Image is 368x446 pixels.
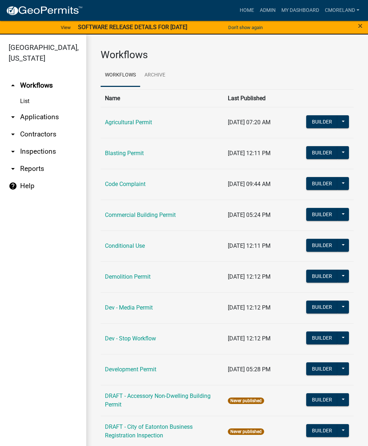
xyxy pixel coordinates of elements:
[105,335,156,342] a: Dev - Stop Workflow
[105,119,152,126] a: Agricultural Permit
[306,393,338,406] button: Builder
[105,304,153,311] a: Dev - Media Permit
[105,366,156,373] a: Development Permit
[228,181,271,187] span: [DATE] 09:44 AM
[101,49,354,61] h3: Workflows
[358,21,363,31] span: ×
[306,146,338,159] button: Builder
[228,242,271,249] span: [DATE] 12:11 PM
[9,147,17,156] i: arrow_drop_down
[306,424,338,437] button: Builder
[224,89,302,107] th: Last Published
[101,89,224,107] th: Name
[306,270,338,283] button: Builder
[306,331,338,344] button: Builder
[322,4,362,17] a: cmoreland
[228,273,271,280] span: [DATE] 12:12 PM
[9,81,17,90] i: arrow_drop_up
[9,113,17,121] i: arrow_drop_down
[279,4,322,17] a: My Dashboard
[228,150,271,157] span: [DATE] 12:11 PM
[9,164,17,173] i: arrow_drop_down
[105,212,176,218] a: Commercial Building Permit
[306,301,338,313] button: Builder
[105,392,211,408] a: DRAFT - Accessory Non-Dwelling Building Permit
[228,212,271,218] span: [DATE] 05:24 PM
[228,398,264,404] span: Never published
[58,22,74,33] a: View
[237,4,257,17] a: Home
[306,177,338,190] button: Builder
[105,273,151,280] a: Demolition Permit
[306,208,338,221] button: Builder
[306,239,338,252] button: Builder
[105,181,146,187] a: Code Complaint
[228,304,271,311] span: [DATE] 12:12 PM
[228,428,264,435] span: Never published
[105,242,145,249] a: Conditional Use
[105,150,144,157] a: Blasting Permit
[306,115,338,128] button: Builder
[140,64,170,87] a: Archive
[101,64,140,87] a: Workflows
[228,119,271,126] span: [DATE] 07:20 AM
[225,22,266,33] button: Don't show again
[9,130,17,139] i: arrow_drop_down
[358,22,363,30] button: Close
[228,335,271,342] span: [DATE] 12:12 PM
[306,362,338,375] button: Builder
[9,182,17,190] i: help
[78,24,187,31] strong: SOFTWARE RELEASE DETAILS FOR [DATE]
[257,4,279,17] a: Admin
[105,423,193,439] a: DRAFT - City of Eatonton Business Registration Inspection
[228,366,271,373] span: [DATE] 05:28 PM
